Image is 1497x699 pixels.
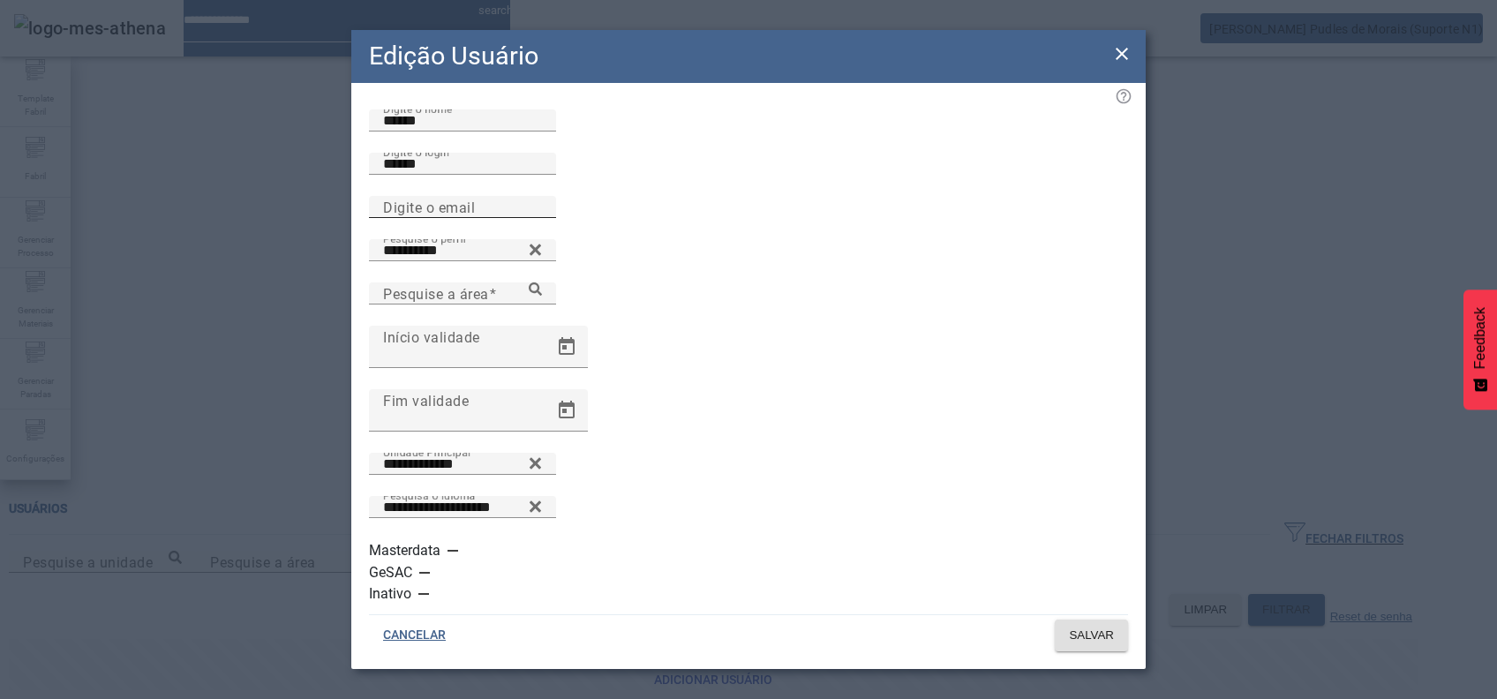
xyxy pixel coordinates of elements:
[383,454,542,475] input: Number
[1055,620,1128,651] button: SALVAR
[383,102,452,115] mat-label: Digite o nome
[1463,289,1497,410] button: Feedback - Mostrar pesquisa
[383,146,449,158] mat-label: Digite o login
[369,583,415,605] label: Inativo
[383,627,446,644] span: CANCELAR
[383,199,475,215] mat-label: Digite o email
[383,283,542,304] input: Number
[383,328,480,345] mat-label: Início validade
[383,497,542,518] input: Number
[369,562,416,583] label: GeSAC
[369,37,538,75] h2: Edição Usuário
[383,240,542,261] input: Number
[383,232,466,244] mat-label: Pesquise o perfil
[383,489,476,501] mat-label: Pesquisa o idioma
[383,285,489,302] mat-label: Pesquise a área
[369,540,444,561] label: Masterdata
[545,326,588,368] button: Open calendar
[383,392,469,409] mat-label: Fim validade
[369,620,460,651] button: CANCELAR
[1069,627,1114,644] span: SALVAR
[383,446,470,458] mat-label: Unidade Principal
[545,389,588,432] button: Open calendar
[1472,307,1488,369] span: Feedback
